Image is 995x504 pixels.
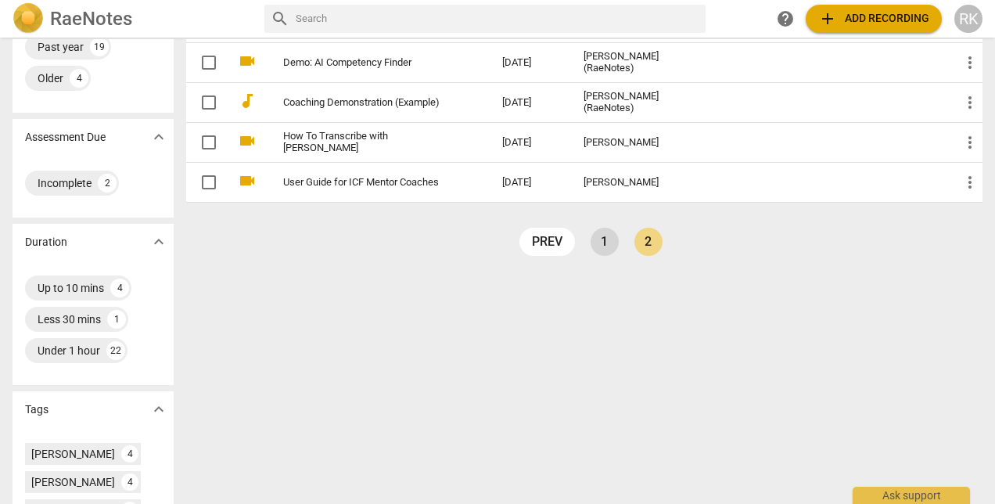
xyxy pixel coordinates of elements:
div: [PERSON_NAME] [31,446,115,462]
div: [PERSON_NAME] [584,137,659,149]
a: Page 1 [591,228,619,256]
span: more_vert [961,53,979,72]
span: expand_more [149,400,168,419]
div: [PERSON_NAME] [31,474,115,490]
div: [PERSON_NAME] (RaeNotes) [584,91,659,114]
a: LogoRaeNotes [13,3,252,34]
span: videocam [238,52,257,70]
input: Search [296,6,699,31]
div: 1 [107,310,126,329]
div: 2 [98,174,117,193]
span: more_vert [961,93,979,112]
div: Ask support [853,487,970,504]
div: Under 1 hour [38,343,100,358]
span: search [271,9,289,28]
p: Duration [25,234,67,250]
a: Page 2 is your current page [634,228,663,256]
div: 4 [70,69,88,88]
span: videocam [238,131,257,150]
span: more_vert [961,173,979,192]
button: Show more [147,230,171,254]
span: Add recording [818,9,929,28]
p: Assessment Due [25,129,106,146]
button: Upload [806,5,942,33]
span: help [776,9,795,28]
div: Older [38,70,63,86]
span: expand_more [149,232,168,251]
td: [DATE] [490,123,571,163]
div: Incomplete [38,175,92,191]
div: [PERSON_NAME] (RaeNotes) [584,51,659,74]
a: Demo: AI Competency Finder [283,57,446,69]
div: Up to 10 mins [38,280,104,296]
span: expand_more [149,128,168,146]
a: User Guide for ICF Mentor Coaches [283,177,446,189]
a: How To Transcribe with [PERSON_NAME] [283,131,446,154]
div: 4 [121,473,138,491]
button: RK [954,5,982,33]
div: [PERSON_NAME] [584,177,659,189]
div: 22 [106,341,125,360]
td: [DATE] [490,163,571,203]
a: Help [771,5,799,33]
h2: RaeNotes [50,8,132,30]
div: 4 [110,279,129,297]
p: Tags [25,401,48,418]
td: [DATE] [490,43,571,83]
div: 4 [121,445,138,463]
button: Show more [147,398,171,421]
div: Past year [38,39,84,55]
td: [DATE] [490,83,571,123]
button: Show more [147,125,171,149]
span: videocam [238,171,257,190]
div: Less 30 mins [38,311,101,327]
div: 19 [90,38,109,56]
a: Coaching Demonstration (Example) [283,97,446,109]
span: add [818,9,837,28]
a: prev [519,228,575,256]
span: more_vert [961,133,979,152]
img: Logo [13,3,44,34]
span: audiotrack [238,92,257,110]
